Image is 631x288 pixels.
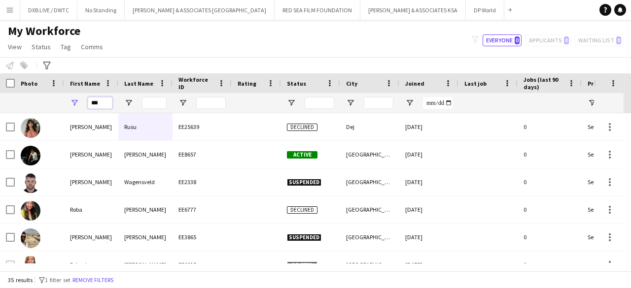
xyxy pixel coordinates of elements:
button: No Standing [77,0,125,20]
button: Open Filter Menu [346,98,355,107]
button: Open Filter Menu [287,98,296,107]
div: [GEOGRAPHIC_DATA] [340,141,399,168]
button: DP World [466,0,504,20]
input: Row Selection is disabled for this row (unchecked) [6,260,15,269]
div: [GEOGRAPHIC_DATA] [340,196,399,223]
span: First Name [70,80,100,87]
app-action-btn: Advanced filters [41,60,53,71]
span: City [346,80,357,87]
img: Rob Wagensveld [21,173,40,193]
div: 0 [518,168,582,195]
span: 0 [515,36,520,44]
div: [GEOGRAPHIC_DATA] [340,224,399,251]
div: 0 [518,251,582,278]
a: View [4,40,26,53]
span: 1 filter set [45,276,70,284]
img: Andreea Roberta Rusu [21,118,40,138]
button: [PERSON_NAME] & ASSOCIATES KSA [360,0,466,20]
div: Robenica [64,251,118,278]
div: [GEOGRAPHIC_DATA] [340,251,399,278]
span: View [8,42,22,51]
div: [PERSON_NAME] [64,168,118,195]
span: Rating [238,80,256,87]
span: Status [287,80,306,87]
div: [DATE] [399,168,458,195]
img: Robenica Flaviano [21,256,40,276]
button: Open Filter Menu [588,98,596,107]
div: Rusu [118,113,173,140]
span: Profile [588,80,607,87]
div: [PERSON_NAME] [64,113,118,140]
div: Dej [340,113,399,140]
div: 0 [518,113,582,140]
div: [PERSON_NAME] [118,224,173,251]
div: [GEOGRAPHIC_DATA] [340,168,399,195]
input: Last Name Filter Input [142,97,167,109]
input: City Filter Input [364,97,393,109]
button: Open Filter Menu [70,98,79,107]
div: Roba [64,196,118,223]
span: Workforce ID [178,76,214,91]
div: EE8657 [173,141,232,168]
button: Open Filter Menu [178,98,187,107]
span: Deleted [287,261,317,269]
div: EE2338 [173,168,232,195]
span: Last job [464,80,487,87]
button: RED SEA FILM FOUNDATION [275,0,360,20]
span: Photo [21,80,37,87]
span: Status [32,42,51,51]
button: [PERSON_NAME] & ASSOCIATES [GEOGRAPHIC_DATA] [125,0,275,20]
div: [DATE] [399,141,458,168]
div: EE3865 [173,224,232,251]
a: Status [28,40,55,53]
button: Open Filter Menu [124,98,133,107]
div: 0 [518,224,582,251]
div: EE6777 [173,196,232,223]
div: 0 [518,141,582,168]
input: Joined Filter Input [423,97,453,109]
div: Wagensveld [118,168,173,195]
div: [PERSON_NAME] [118,141,173,168]
div: EE6025 [173,251,232,278]
img: Rob McCarthy [21,146,40,165]
div: EE25639 [173,113,232,140]
span: Suspended [287,234,321,241]
input: First Name Filter Input [88,97,112,109]
div: [DATE] [399,251,458,278]
div: [DATE] [399,196,458,223]
div: 0 [518,196,582,223]
button: DXB LIVE / DWTC [20,0,77,20]
button: Open Filter Menu [405,98,414,107]
span: Last Name [124,80,153,87]
div: [PERSON_NAME] [118,251,173,278]
div: [DATE] [399,113,458,140]
input: Status Filter Input [305,97,334,109]
img: Robbinson Benjamin [21,228,40,248]
span: Suspended [287,179,321,186]
span: Active [287,151,317,159]
button: Remove filters [70,275,115,286]
span: Jobs (last 90 days) [524,76,564,91]
span: Declined [287,124,317,131]
div: [DATE] [399,224,458,251]
div: [PERSON_NAME] [118,196,173,223]
button: Everyone0 [483,34,522,46]
span: Tag [61,42,71,51]
img: Roba Jaafar [21,201,40,221]
span: My Workforce [8,24,80,38]
span: Joined [405,80,424,87]
div: [PERSON_NAME] [64,224,118,251]
a: Comms [77,40,107,53]
input: Workforce ID Filter Input [196,97,226,109]
span: Declined [287,206,317,214]
a: Tag [57,40,75,53]
span: Comms [81,42,103,51]
div: [PERSON_NAME] [64,141,118,168]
